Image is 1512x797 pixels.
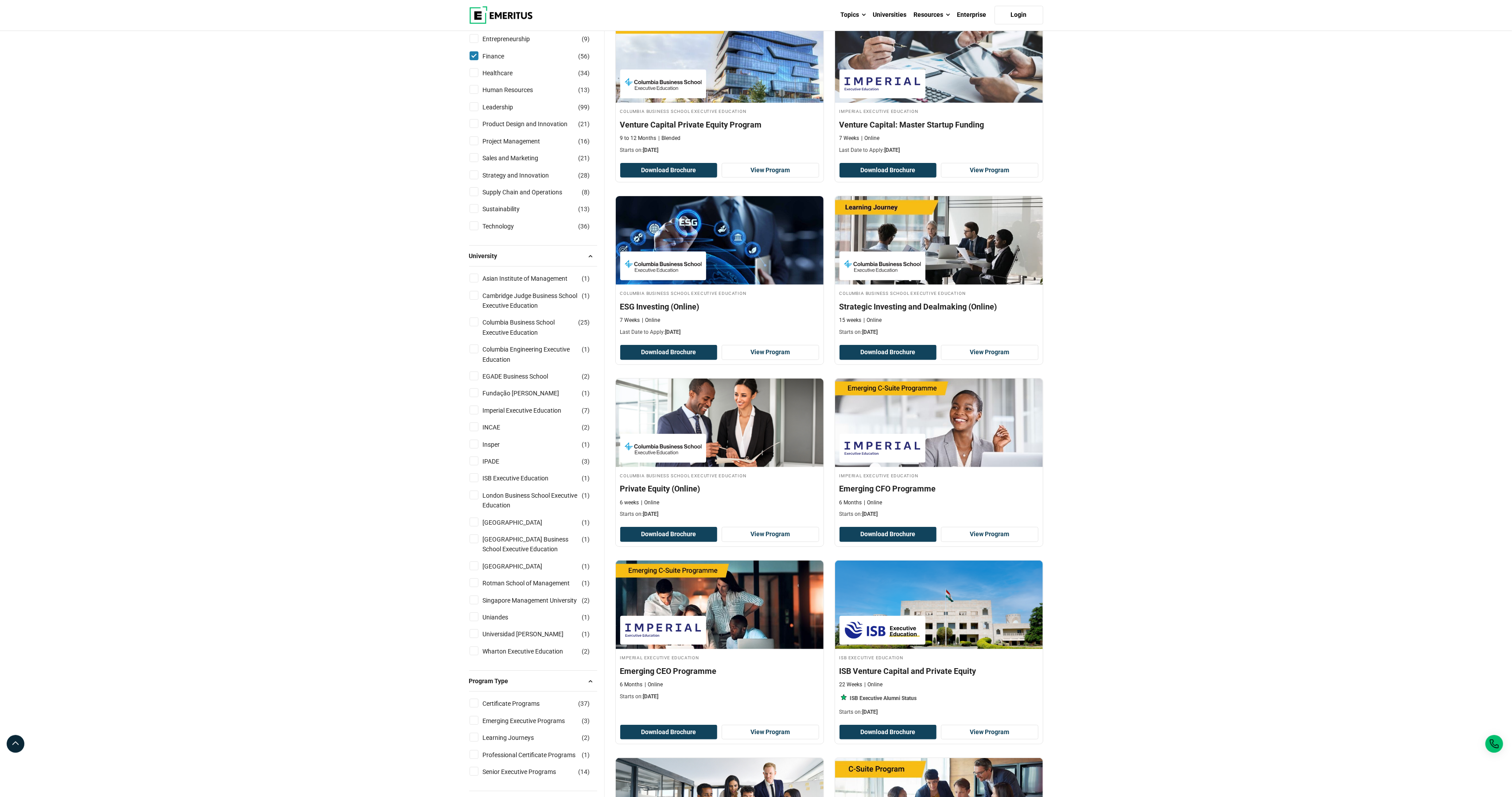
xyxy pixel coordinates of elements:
a: Senior Executive Programs [483,767,574,777]
img: ESG Investing (Online) | Online Finance Course [616,196,824,285]
p: Online [864,499,882,507]
span: ( ) [582,388,590,398]
span: 1 [584,346,588,353]
img: Imperial Executive Education [844,74,921,94]
img: ISB Venture Capital and Private Equity | Online Finance Course [835,561,1043,649]
span: ( ) [582,344,590,354]
h4: Private Equity (Online) [620,483,819,494]
a: View Program [722,163,819,178]
a: [GEOGRAPHIC_DATA] Business School Executive Education [483,534,596,554]
p: Blended [659,135,681,142]
a: IPADE [483,457,517,466]
span: 1 [584,519,588,526]
span: Program Type [469,676,516,686]
img: Imperial Executive Education [844,438,921,458]
a: Fundação [PERSON_NAME] [483,388,577,398]
button: Download Brochure [840,725,937,740]
span: 99 [581,104,588,111]
img: Columbia Business School Executive Education [844,256,921,276]
a: View Program [941,163,1038,178]
p: Starts on: [620,147,819,154]
a: Project Management [483,136,558,146]
a: Wharton Executive Education [483,646,581,656]
span: [DATE] [643,147,659,153]
h4: ISB Executive Education [840,654,1038,661]
span: 1 [584,390,588,397]
span: 1 [584,751,588,758]
span: [DATE] [643,693,659,700]
a: Entrepreneurship [483,34,548,44]
a: Login [995,6,1043,24]
a: Universidad [PERSON_NAME] [483,629,582,639]
img: Columbia Business School Executive Education [625,438,702,458]
span: 1 [584,492,588,499]
a: View Program [722,527,819,542]
span: 2 [584,597,588,604]
span: ( ) [582,422,590,432]
span: 13 [581,86,588,93]
p: Online [862,135,880,142]
p: Last Date to Apply: [840,147,1038,154]
span: ( ) [579,170,590,180]
span: ( ) [582,518,590,527]
span: ( ) [582,406,590,415]
span: [DATE] [643,511,659,517]
span: ( ) [579,85,590,95]
h4: Imperial Executive Education [620,654,819,661]
span: 1 [584,275,588,282]
span: ( ) [582,646,590,656]
span: ( ) [582,274,590,283]
span: 21 [581,155,588,162]
a: Columbia Business School Executive Education [483,317,596,337]
p: 7 Weeks [840,135,859,142]
h4: Columbia Business School Executive Education [620,107,819,115]
button: Download Brochure [840,345,937,360]
span: [DATE] [863,511,878,517]
a: Leadership [483,102,531,112]
span: 1 [584,475,588,482]
img: Emerging CEO Programme | Online Leadership Course [616,561,824,649]
p: 7 Weeks [620,317,640,324]
a: Emerging Executive Programs [483,716,583,726]
span: [DATE] [885,147,900,153]
span: ( ) [579,136,590,146]
button: University [469,249,597,263]
h4: Strategic Investing and Dealmaking (Online) [840,301,1038,312]
span: ( ) [582,733,590,743]
a: Finance Course by Columbia Business School Executive Education - September 25, 2025 Columbia Busi... [835,196,1043,340]
img: Emerging CFO Programme | Online Leadership Course [835,379,1043,467]
span: ( ) [579,119,590,129]
span: ( ) [582,187,590,197]
p: ISB Executive Alumni Status [850,695,917,702]
p: Starts on: [620,693,819,700]
span: 16 [581,138,588,145]
span: 1 [584,580,588,587]
p: Starts on: [620,511,819,518]
h4: ISB Venture Capital and Private Equity [840,665,1038,677]
span: 1 [584,536,588,543]
span: ( ) [582,716,590,726]
span: ( ) [579,68,590,78]
span: ( ) [582,612,590,622]
button: Download Brochure [620,725,718,740]
img: Venture Capital: Master Startup Funding | Online Finance Course [835,14,1043,103]
a: [GEOGRAPHIC_DATA] [483,518,560,527]
span: ( ) [582,473,590,483]
p: 22 Weeks [840,681,863,689]
h4: Imperial Executive Education [840,107,1038,115]
h4: Imperial Executive Education [840,472,1038,479]
span: ( ) [579,204,590,214]
a: Asian Institute of Management [483,274,586,283]
a: Strategy and Innovation [483,170,567,180]
h4: ESG Investing (Online) [620,301,819,312]
a: Certificate Programs [483,699,558,708]
span: 37 [581,700,588,707]
span: ( ) [582,534,590,544]
a: View Program [941,345,1038,360]
span: ( ) [579,102,590,112]
a: Finance Course by Columbia Business School Executive Education - September 25, 2025 Columbia Busi... [616,14,824,159]
span: [DATE] [665,329,681,335]
a: Columbia Engineering Executive Education [483,344,596,364]
a: Finance Course by Columbia Business School Executive Education - September 25, 2025 Columbia Busi... [616,196,824,340]
p: Starts on: [840,511,1038,518]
